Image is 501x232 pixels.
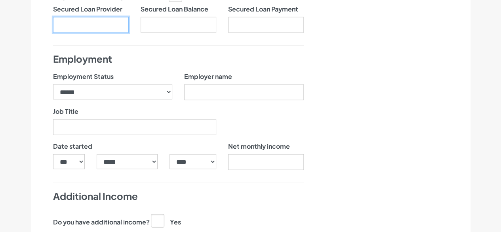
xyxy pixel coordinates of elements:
[228,4,298,14] label: Secured Loan Payment
[141,4,208,14] label: Secured Loan Balance
[53,4,122,14] label: Secured Loan Provider
[53,217,150,227] label: Do you have additional income?
[228,142,290,151] label: Net monthly income
[184,72,232,81] label: Employer name
[53,190,304,203] h4: Additional Income
[53,72,114,81] label: Employment Status
[53,142,92,151] label: Date started
[151,214,181,227] label: Yes
[53,52,304,66] h4: Employment
[53,107,78,116] label: Job Title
